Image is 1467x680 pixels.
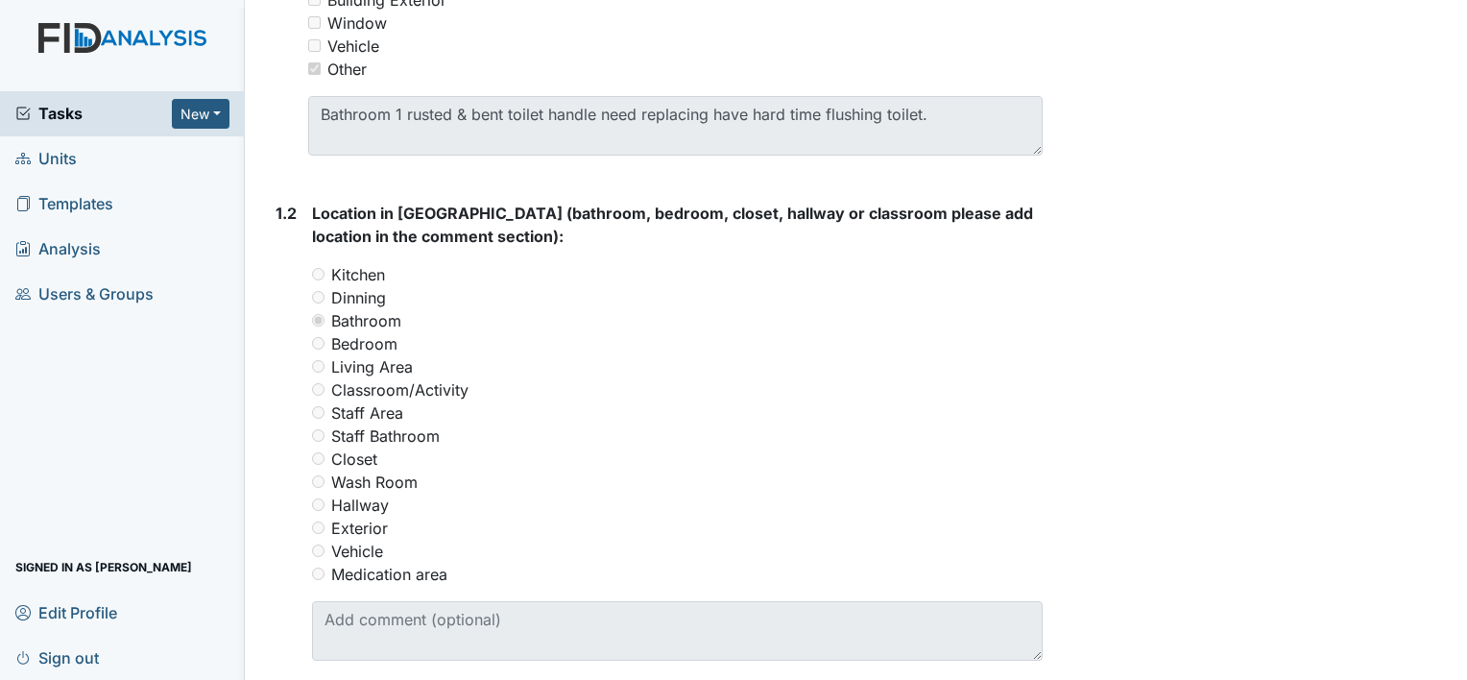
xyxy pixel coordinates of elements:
input: Classroom/Activity [312,383,325,396]
span: Location in [GEOGRAPHIC_DATA] (bathroom, bedroom, closet, hallway or classroom please add locatio... [312,204,1033,246]
input: Closet [312,452,325,465]
a: Tasks [15,102,172,125]
div: Window [327,12,387,35]
span: Sign out [15,643,99,672]
input: Vehicle [308,39,321,52]
input: Medication area [312,568,325,580]
input: Bedroom [312,337,325,350]
input: Dinning [312,291,325,304]
label: Classroom/Activity [331,378,469,401]
input: Bathroom [312,314,325,327]
label: Hallway [331,494,389,517]
button: New [172,99,229,129]
label: Exterior [331,517,388,540]
input: Hallway [312,498,325,511]
input: Kitchen [312,268,325,280]
span: Units [15,144,77,174]
span: Signed in as [PERSON_NAME] [15,552,192,582]
input: Vehicle [312,545,325,557]
label: Medication area [331,563,447,586]
label: Bedroom [331,332,397,355]
input: Other [308,62,321,75]
span: Edit Profile [15,597,117,627]
input: Staff Area [312,406,325,419]
label: Bathroom [331,309,401,332]
input: Wash Room [312,475,325,488]
label: Staff Bathroom [331,425,440,448]
label: Closet [331,448,377,471]
label: Living Area [331,355,413,378]
label: Staff Area [331,401,403,425]
div: Other [327,58,367,81]
label: 1.2 [276,202,297,225]
input: Window [308,16,321,29]
label: Vehicle [331,540,383,563]
label: Wash Room [331,471,418,494]
span: Analysis [15,234,101,264]
span: Users & Groups [15,279,154,309]
input: Exterior [312,522,325,534]
textarea: Bathroom 1 rusted & bent toilet handle need replacing have hard time flushing toilet. [308,96,1043,156]
input: Staff Bathroom [312,429,325,442]
div: Vehicle [327,35,379,58]
input: Living Area [312,360,325,373]
label: Kitchen [331,263,385,286]
span: Templates [15,189,113,219]
label: Dinning [331,286,386,309]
